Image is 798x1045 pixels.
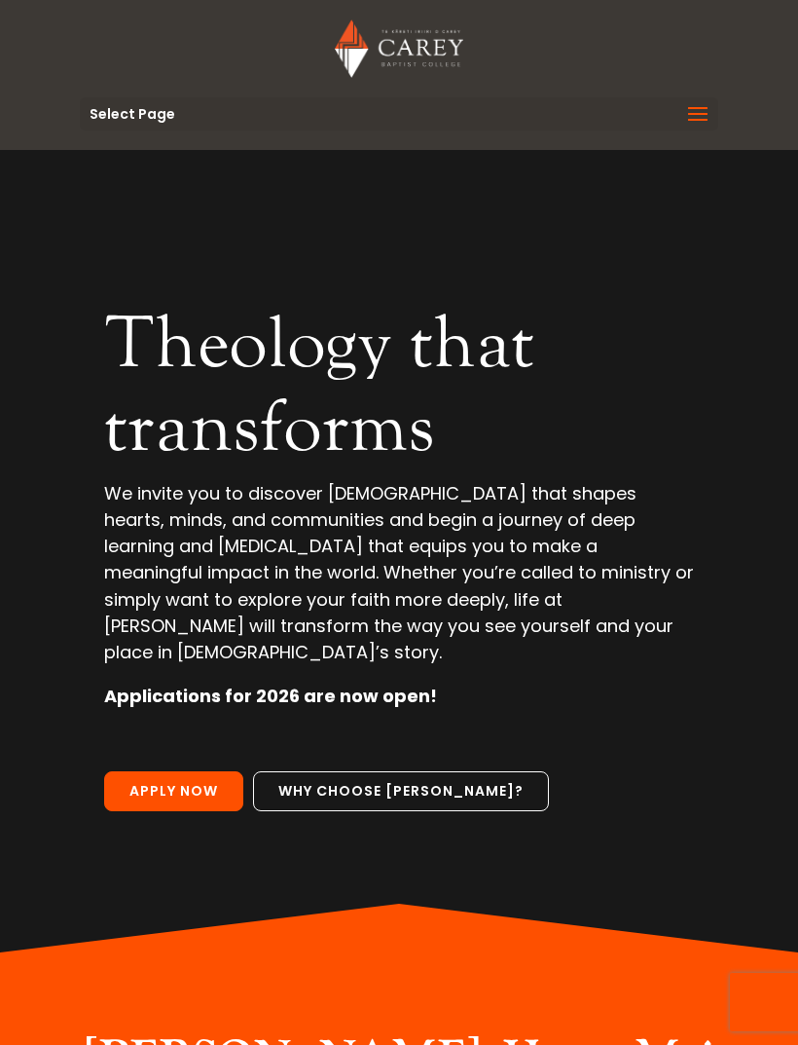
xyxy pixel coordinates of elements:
strong: Applications for 2026 are now open! [104,684,437,708]
img: Carey Baptist College [335,19,462,78]
a: Apply Now [104,771,243,812]
h2: Theology that transforms [104,302,694,480]
a: Why choose [PERSON_NAME]? [253,771,549,812]
span: Select Page [90,107,175,121]
p: We invite you to discover [DEMOGRAPHIC_DATA] that shapes hearts, minds, and communities and begin... [104,480,694,683]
